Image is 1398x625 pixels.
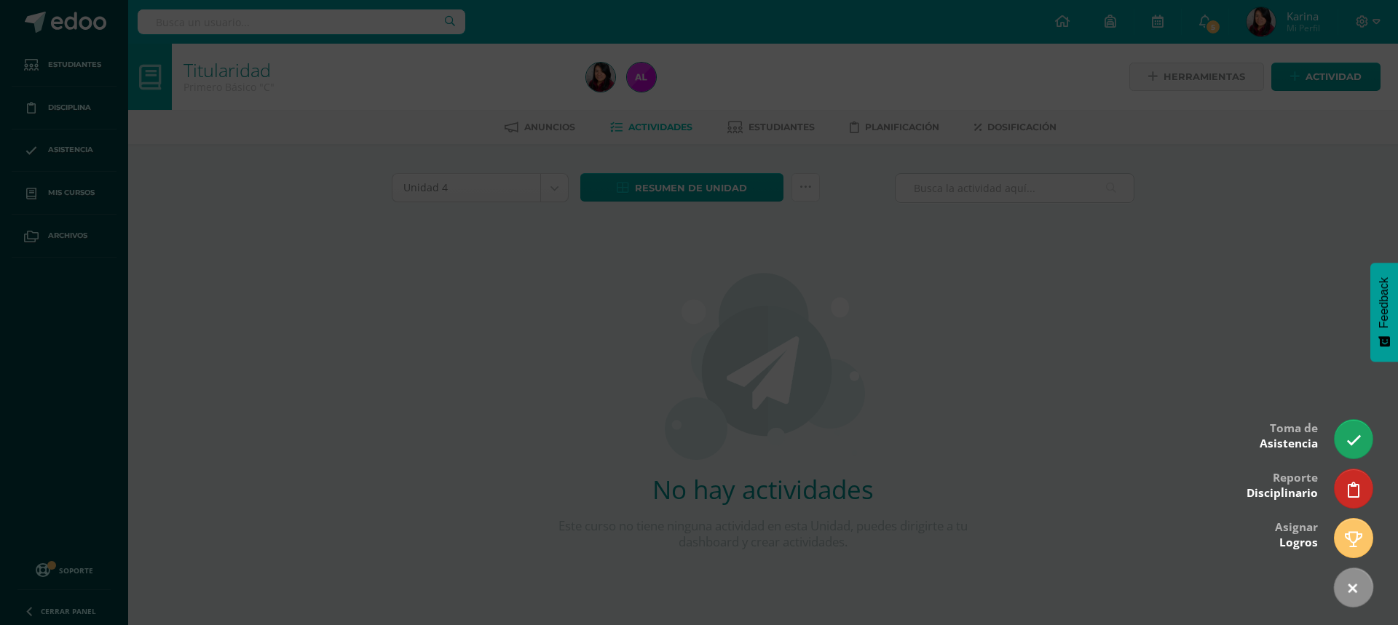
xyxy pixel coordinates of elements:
button: Feedback - Mostrar encuesta [1370,263,1398,362]
span: Logros [1279,535,1318,550]
div: Toma de [1260,411,1318,458]
div: Asignar [1275,510,1318,557]
span: Disciplinario [1247,485,1318,501]
span: Asistencia [1260,436,1318,451]
div: Reporte [1247,461,1318,508]
span: Feedback [1378,277,1391,328]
